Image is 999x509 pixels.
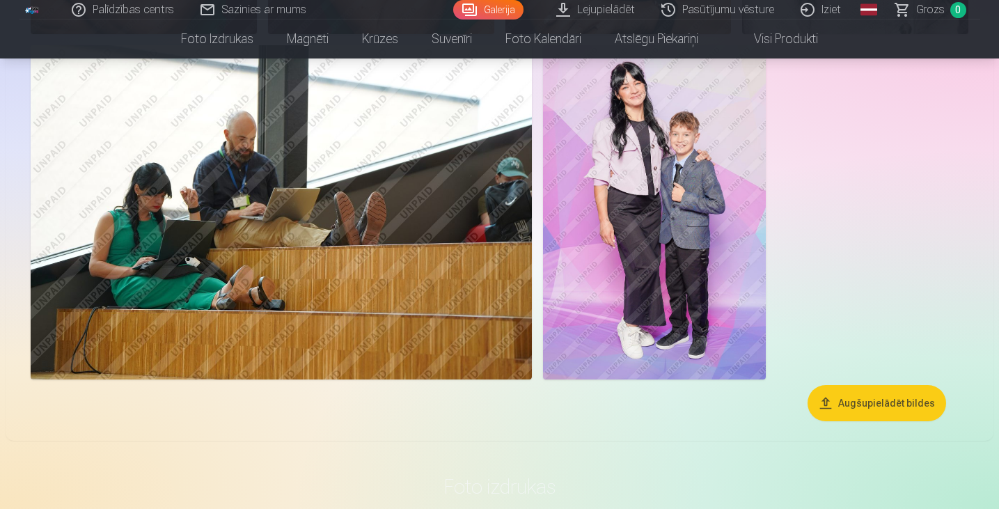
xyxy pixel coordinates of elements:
a: Magnēti [270,19,345,58]
span: Grozs [916,1,945,18]
a: Foto kalendāri [489,19,598,58]
a: Foto izdrukas [164,19,270,58]
span: 0 [950,2,966,18]
a: Atslēgu piekariņi [598,19,715,58]
button: Augšupielādēt bildes [808,385,946,421]
img: /fa1 [25,6,40,14]
a: Visi produkti [715,19,835,58]
a: Krūzes [345,19,415,58]
h3: Foto izdrukas [93,474,906,499]
a: Suvenīri [415,19,489,58]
